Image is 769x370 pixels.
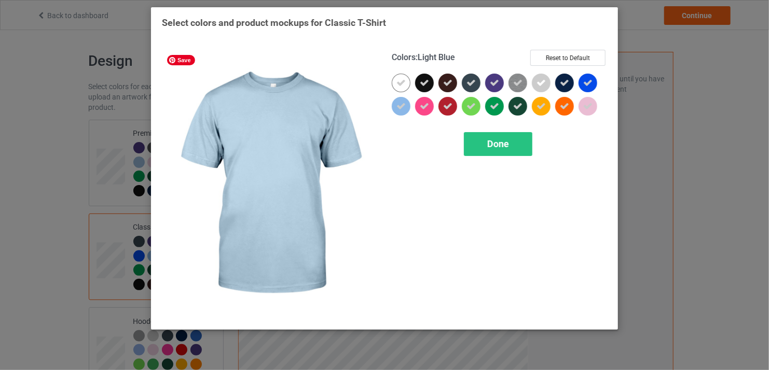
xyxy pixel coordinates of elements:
span: Select colors and product mockups for Classic T-Shirt [162,17,386,28]
button: Reset to Default [530,50,606,66]
img: heather_texture.png [509,74,527,92]
h4: : [392,52,455,63]
span: Light Blue [418,52,455,62]
span: Colors [392,52,416,62]
span: Done [487,138,509,149]
img: regular.jpg [162,50,377,319]
span: Save [167,55,195,65]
